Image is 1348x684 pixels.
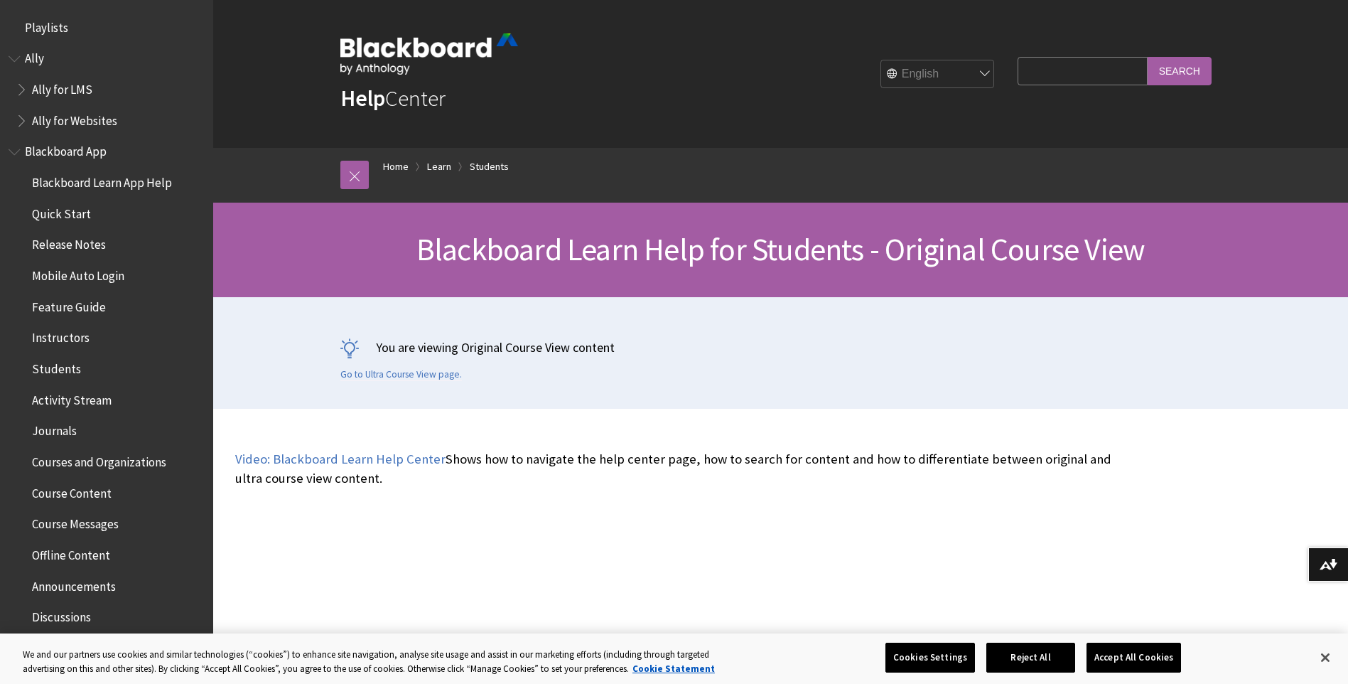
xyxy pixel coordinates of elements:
[32,450,166,469] span: Courses and Organizations
[340,84,385,112] strong: Help
[32,575,116,594] span: Announcements
[470,158,509,176] a: Students
[32,326,90,346] span: Instructors
[32,233,106,252] span: Release Notes
[9,47,205,133] nav: Book outline for Anthology Ally Help
[32,357,81,376] span: Students
[1148,57,1212,85] input: Search
[32,78,92,97] span: Ally for LMS
[9,16,205,40] nav: Book outline for Playlists
[32,543,110,562] span: Offline Content
[986,643,1075,673] button: Reject All
[416,230,1145,269] span: Blackboard Learn Help for Students - Original Course View
[340,33,518,75] img: Blackboard by Anthology
[32,481,112,501] span: Course Content
[32,513,119,532] span: Course Messages
[1310,642,1341,673] button: Close
[25,47,44,66] span: Ally
[32,420,77,439] span: Journals
[25,140,107,159] span: Blackboard App
[383,158,409,176] a: Home
[881,60,995,89] select: Site Language Selector
[32,605,91,624] span: Discussions
[32,202,91,221] span: Quick Start
[340,338,1222,356] p: You are viewing Original Course View content
[235,451,446,468] a: Video: Blackboard Learn Help Center
[427,158,451,176] a: Learn
[32,264,124,283] span: Mobile Auto Login
[32,388,112,407] span: Activity Stream
[32,109,117,128] span: Ally for Websites
[25,16,68,35] span: Playlists
[23,648,741,675] div: We and our partners use cookies and similar technologies (“cookies”) to enhance site navigation, ...
[340,368,462,381] a: Go to Ultra Course View page.
[632,663,715,675] a: More information about your privacy, opens in a new tab
[340,84,446,112] a: HelpCenter
[32,171,172,190] span: Blackboard Learn App Help
[885,643,975,673] button: Cookies Settings
[1087,643,1181,673] button: Accept All Cookies
[235,450,1116,487] p: Shows how to navigate the help center page, how to search for content and how to differentiate be...
[32,295,106,314] span: Feature Guide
